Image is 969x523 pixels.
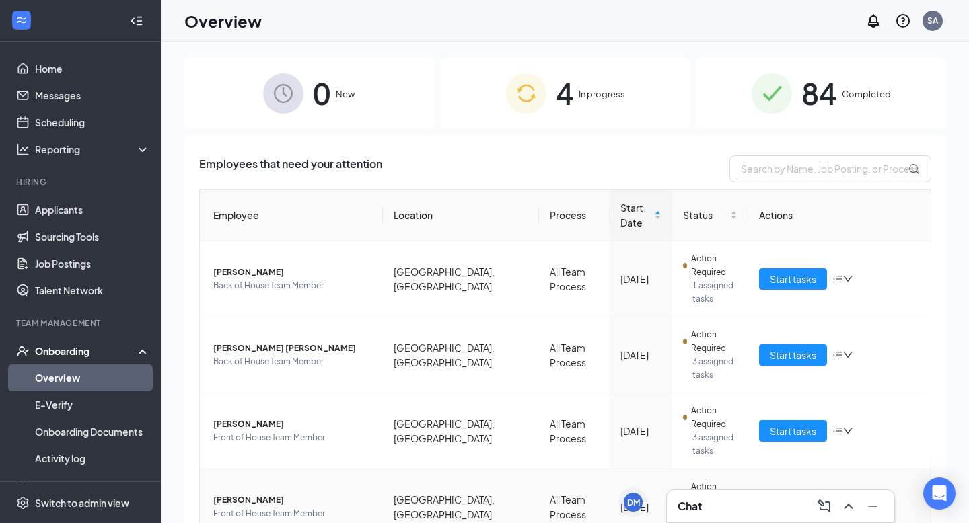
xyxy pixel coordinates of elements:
[620,348,661,362] div: [DATE]
[816,498,832,514] svg: ComposeMessage
[865,13,882,29] svg: Notifications
[832,426,843,436] span: bars
[832,350,843,360] span: bars
[16,496,30,510] svg: Settings
[35,277,150,304] a: Talent Network
[770,424,816,438] span: Start tasks
[691,252,737,279] span: Action Required
[770,272,816,286] span: Start tasks
[923,477,956,510] div: Open Intercom Messenger
[35,82,150,109] a: Messages
[35,418,150,445] a: Onboarding Documents
[15,13,28,27] svg: WorkstreamLogo
[383,241,540,317] td: [GEOGRAPHIC_DATA], [GEOGRAPHIC_DATA]
[862,495,884,517] button: Minimize
[691,480,737,507] span: Action Required
[620,272,661,286] div: [DATE]
[213,493,372,507] span: [PERSON_NAME]
[692,279,737,306] span: 1 assigned tasks
[35,250,150,277] a: Job Postings
[35,391,150,418] a: E-Verify
[184,9,262,32] h1: Overview
[620,200,651,230] span: Start Date
[832,274,843,284] span: bars
[213,266,372,279] span: [PERSON_NAME]
[213,279,372,292] span: Back of House Team Member
[927,15,938,26] div: SA
[770,348,816,362] span: Start tasks
[16,344,30,358] svg: UserCheck
[814,495,835,517] button: ComposeMessage
[336,87,355,101] span: New
[539,241,610,317] td: All Team Process
[579,87,625,101] span: In progress
[130,14,143,28] svg: Collapse
[683,208,727,223] span: Status
[759,344,827,366] button: Start tasks
[539,317,610,393] td: All Team Process
[35,364,150,391] a: Overview
[843,426,853,436] span: down
[383,190,540,241] th: Location
[759,268,827,290] button: Start tasks
[801,70,836,116] span: 84
[213,431,372,444] span: Front of House Team Member
[678,499,702,514] h3: Chat
[35,143,151,156] div: Reporting
[691,328,737,355] span: Action Required
[35,196,150,223] a: Applicants
[759,420,827,442] button: Start tasks
[556,70,573,116] span: 4
[539,190,610,241] th: Process
[383,393,540,469] td: [GEOGRAPHIC_DATA], [GEOGRAPHIC_DATA]
[843,350,853,360] span: down
[199,155,382,182] span: Employees that need your attention
[843,274,853,284] span: down
[865,498,881,514] svg: Minimize
[16,317,147,329] div: Team Management
[200,190,383,241] th: Employee
[35,496,129,510] div: Switch to admin view
[35,344,139,358] div: Onboarding
[213,417,372,431] span: [PERSON_NAME]
[35,55,150,82] a: Home
[16,143,30,156] svg: Analysis
[16,176,147,188] div: Hiring
[313,70,330,116] span: 0
[895,13,911,29] svg: QuestionInfo
[213,355,372,368] span: Back of House Team Member
[620,424,661,438] div: [DATE]
[35,109,150,136] a: Scheduling
[539,393,610,469] td: All Team Process
[35,445,150,472] a: Activity log
[213,341,372,355] span: [PERSON_NAME] [PERSON_NAME]
[692,355,737,382] span: 3 assigned tasks
[35,223,150,250] a: Sourcing Tools
[840,498,857,514] svg: ChevronUp
[842,87,891,101] span: Completed
[35,472,150,499] a: Team
[383,317,540,393] td: [GEOGRAPHIC_DATA], [GEOGRAPHIC_DATA]
[627,497,640,508] div: DM
[748,190,931,241] th: Actions
[692,431,737,458] span: 3 assigned tasks
[729,155,931,182] input: Search by Name, Job Posting, or Process
[838,495,859,517] button: ChevronUp
[213,507,372,520] span: Front of House Team Member
[672,190,748,241] th: Status
[691,404,737,431] span: Action Required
